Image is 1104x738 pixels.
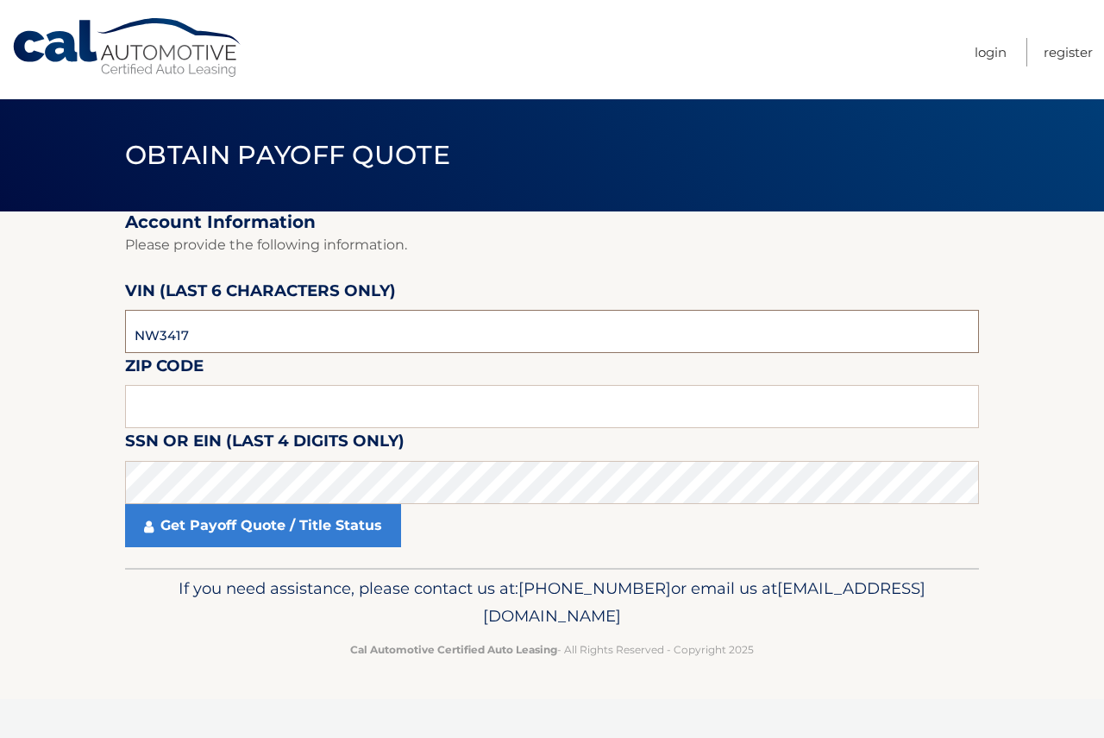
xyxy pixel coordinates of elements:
[125,278,396,310] label: VIN (last 6 characters only)
[1044,38,1093,66] a: Register
[975,38,1007,66] a: Login
[125,504,401,547] a: Get Payoff Quote / Title Status
[11,17,244,79] a: Cal Automotive
[125,233,979,257] p: Please provide the following information.
[125,211,979,233] h2: Account Information
[125,139,450,171] span: Obtain Payoff Quote
[136,640,968,659] p: - All Rights Reserved - Copyright 2025
[125,428,405,460] label: SSN or EIN (last 4 digits only)
[518,578,671,598] span: [PHONE_NUMBER]
[125,353,204,385] label: Zip Code
[350,643,557,656] strong: Cal Automotive Certified Auto Leasing
[136,575,968,630] p: If you need assistance, please contact us at: or email us at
